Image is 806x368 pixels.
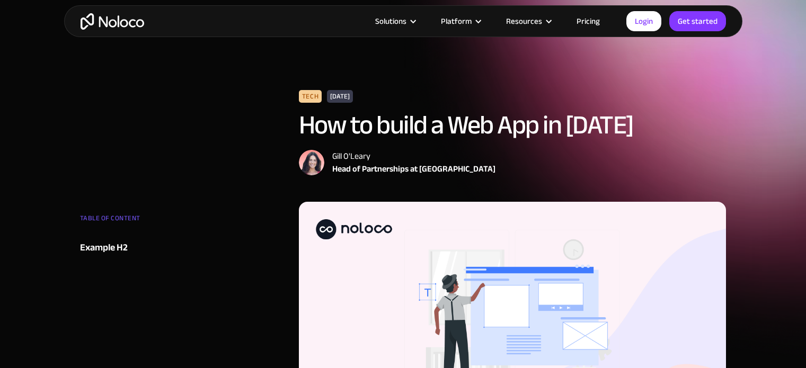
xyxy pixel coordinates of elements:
div: [DATE] [327,90,353,103]
div: Platform [441,14,472,28]
div: Gill O'Leary [332,150,495,163]
a: Pricing [563,14,613,28]
div: Example H2 [80,240,128,256]
div: Platform [428,14,493,28]
a: Get started [669,11,726,31]
a: Login [626,11,661,31]
div: Resources [506,14,542,28]
div: TABLE OF CONTENT [80,210,208,231]
div: Solutions [362,14,428,28]
h1: How to build a Web App in [DATE] [299,111,727,139]
div: Solutions [375,14,406,28]
div: Resources [493,14,563,28]
a: home [81,13,144,30]
a: Example H2 [80,240,208,256]
div: Tech [299,90,322,103]
div: Head of Partnerships at [GEOGRAPHIC_DATA] [332,163,495,175]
